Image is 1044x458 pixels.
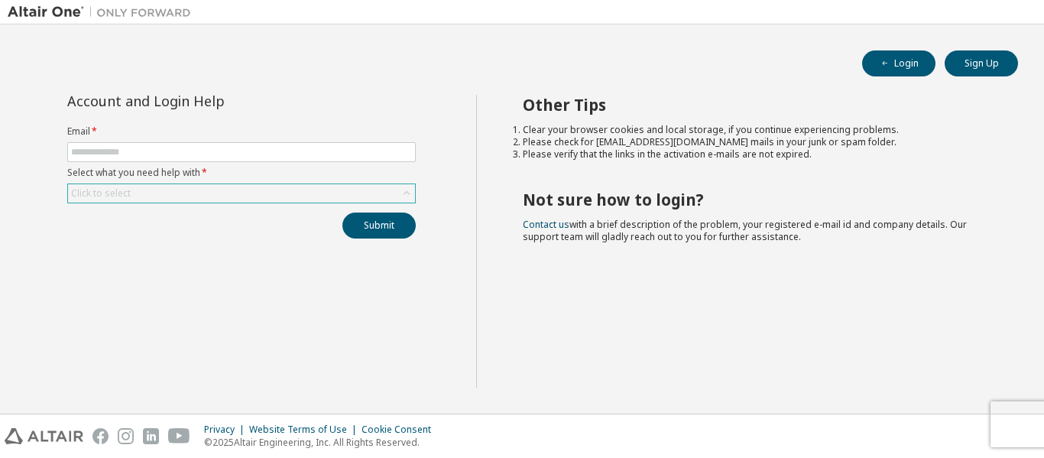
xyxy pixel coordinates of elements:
[67,125,416,138] label: Email
[342,213,416,239] button: Submit
[523,218,967,243] span: with a brief description of the problem, your registered e-mail id and company details. Our suppo...
[118,428,134,444] img: instagram.svg
[362,424,440,436] div: Cookie Consent
[945,50,1018,76] button: Sign Up
[249,424,362,436] div: Website Terms of Use
[8,5,199,20] img: Altair One
[204,436,440,449] p: © 2025 Altair Engineering, Inc. All Rights Reserved.
[523,218,569,231] a: Contact us
[92,428,109,444] img: facebook.svg
[523,148,991,161] li: Please verify that the links in the activation e-mails are not expired.
[143,428,159,444] img: linkedin.svg
[67,95,346,107] div: Account and Login Help
[5,428,83,444] img: altair_logo.svg
[523,136,991,148] li: Please check for [EMAIL_ADDRESS][DOMAIN_NAME] mails in your junk or spam folder.
[523,95,991,115] h2: Other Tips
[168,428,190,444] img: youtube.svg
[71,187,131,200] div: Click to select
[204,424,249,436] div: Privacy
[523,124,991,136] li: Clear your browser cookies and local storage, if you continue experiencing problems.
[68,184,415,203] div: Click to select
[67,167,416,179] label: Select what you need help with
[523,190,991,210] h2: Not sure how to login?
[862,50,935,76] button: Login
